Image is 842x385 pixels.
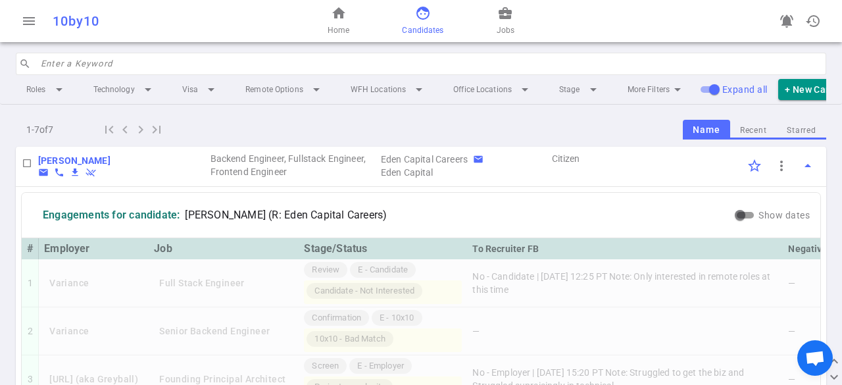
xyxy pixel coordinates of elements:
[497,24,514,37] span: Jobs
[443,78,543,101] li: Office Locations
[381,153,468,166] div: Recruiter
[16,78,78,101] li: Roles
[374,312,419,324] span: E - 10x10
[16,119,101,140] div: 1 - 7 of 7
[797,340,833,376] div: Open chat
[549,78,612,101] li: Stage
[209,147,380,180] td: Roles
[497,5,513,21] span: business_center
[473,154,483,165] button: Copy Recruiter email
[473,154,483,165] span: email
[415,5,431,21] span: face
[774,8,800,34] a: Go to see announcements
[299,238,467,259] th: Stage/Status
[800,8,826,34] button: Open history
[795,153,821,179] button: Toggle Expand/Collapse
[86,167,96,178] span: remove_done
[826,369,842,385] button: expand_more
[235,78,335,101] li: Remote Options
[38,154,111,167] a: Go to Edit
[149,238,299,259] th: Job
[617,78,696,101] li: More Filters
[86,167,96,178] button: Withdraw candidate
[70,167,80,178] i: file_download
[381,166,549,179] span: Agency
[307,312,366,324] span: Confirmation
[779,13,795,29] span: notifications_active
[730,122,777,140] button: Recent
[805,13,821,29] span: history
[826,353,842,369] button: expand_less
[777,122,826,140] button: Starred
[38,155,111,166] b: [PERSON_NAME]
[331,5,347,21] span: home
[497,5,514,37] a: Jobs
[19,58,31,70] span: search
[800,158,816,174] span: arrow_drop_up
[38,167,49,178] button: Copy Candidate email
[683,120,730,140] button: Name
[352,360,409,372] span: E - Employer
[22,307,39,355] td: 2
[53,13,276,29] div: 10by10
[353,264,413,276] span: E - Candidate
[21,13,37,29] span: menu
[185,209,387,222] span: [PERSON_NAME] (R: Eden Capital Careers)
[402,24,443,37] span: Candidates
[722,84,768,95] span: Expand all
[741,152,768,180] div: Click to Starred
[467,259,783,307] td: No - Candidate | [DATE] 12:25 PT Note: Only interested in remote roles at this time
[309,333,391,346] span: 10x10 - Bad Match
[22,259,39,307] td: 1
[38,167,49,178] span: email
[402,5,443,37] a: Candidates
[328,24,349,37] span: Home
[54,167,64,178] span: phone
[54,167,64,178] button: Copy Candidate phone
[551,147,722,180] td: Visa
[472,241,778,257] div: To Recruiter FB
[39,238,149,259] th: Employer
[307,264,345,276] span: Review
[22,238,39,259] th: #
[309,285,420,297] span: Candidate - Not Interested
[70,167,80,178] button: Download resume
[328,5,349,37] a: Home
[758,210,810,220] span: Show dates
[774,158,789,174] span: more_vert
[307,360,344,372] span: Screen
[340,78,437,101] li: WFH Locations
[467,307,783,355] td: —
[16,8,42,34] button: Open menu
[172,78,230,101] li: Visa
[83,78,166,101] li: Technology
[721,147,826,180] td: Options
[43,209,180,222] div: Engagements for candidate:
